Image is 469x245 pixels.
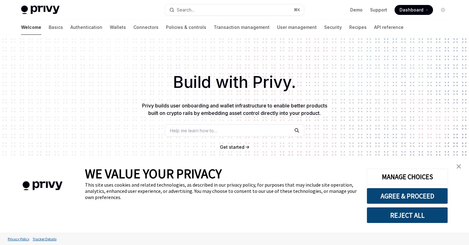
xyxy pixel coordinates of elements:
a: API reference [374,20,404,35]
a: Support [370,7,387,13]
span: Dashboard [400,7,423,13]
span: ⌘ K [294,7,300,12]
a: Wallets [110,20,126,35]
div: This site uses cookies and related technologies, as described in our privacy policy, for purposes... [85,182,357,200]
span: Privy builds user onboarding and wallet infrastructure to enable better products built on crypto ... [142,102,327,116]
span: Help me learn how to… [170,127,217,134]
button: Toggle dark mode [438,5,448,15]
a: User management [277,20,317,35]
a: Basics [49,20,63,35]
a: Welcome [21,20,41,35]
h1: Build with Privy. [10,70,459,94]
a: Privacy Policy [6,234,31,244]
a: close banner [453,160,465,173]
div: Search... [177,6,194,14]
a: Connectors [133,20,159,35]
button: Search...⌘K [165,4,304,16]
img: close banner [457,164,461,169]
span: Get started [220,144,244,150]
a: Demo [350,7,363,13]
button: AGREE & PROCEED [367,188,448,204]
button: MANAGE CHOICES [367,169,448,185]
a: Tracker Details [31,234,58,244]
img: company logo [9,172,76,199]
span: WE VALUE YOUR PRIVACY [85,166,222,182]
a: Security [324,20,342,35]
a: Authentication [70,20,102,35]
a: Dashboard [395,5,433,15]
a: Recipes [349,20,367,35]
button: REJECT ALL [367,207,448,223]
a: Transaction management [214,20,270,35]
img: light logo [21,6,60,14]
a: Get started [220,144,244,150]
a: Policies & controls [166,20,206,35]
